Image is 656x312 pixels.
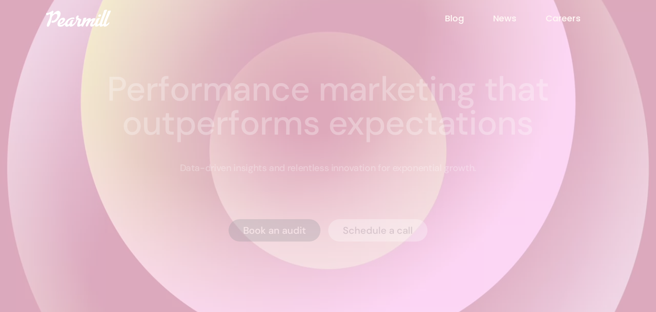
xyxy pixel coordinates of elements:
a: Careers [546,12,610,25]
img: Pearmill logo [46,10,111,27]
p: Data-driven insights and relentless innovation for exponential growth. [180,162,476,174]
h1: Performance marketing that outperforms expectations [64,72,591,140]
a: News [493,12,546,25]
a: Schedule a call [328,219,427,242]
a: Blog [445,12,493,25]
a: Book an audit [229,219,320,242]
